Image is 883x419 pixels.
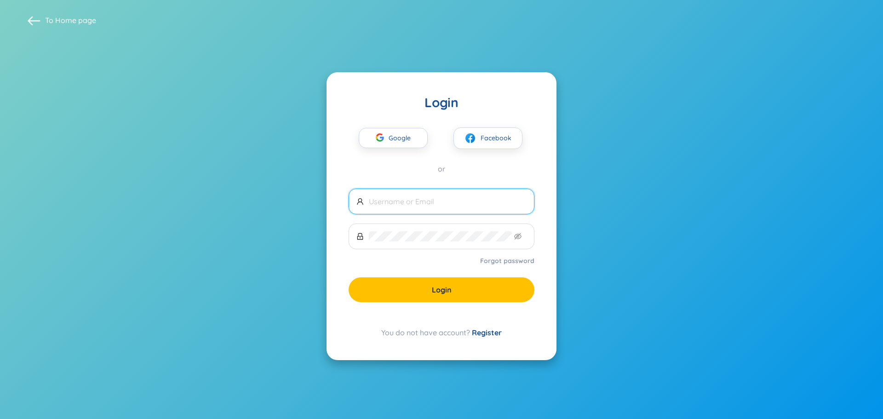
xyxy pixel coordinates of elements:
[55,16,96,25] a: Home page
[356,198,364,205] span: user
[45,15,96,25] span: To
[472,328,502,337] a: Register
[369,196,527,207] input: Username or Email
[514,233,522,240] span: eye-invisible
[349,94,534,111] div: Login
[481,133,511,143] span: Facebook
[349,277,534,302] button: Login
[432,285,452,295] span: Login
[356,233,364,240] span: lock
[480,256,534,265] a: Forgot password
[349,164,534,174] div: or
[453,127,522,149] button: facebookFacebook
[464,132,476,144] img: facebook
[349,327,534,338] div: You do not have account?
[389,128,415,148] span: Google
[359,128,428,148] button: Google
